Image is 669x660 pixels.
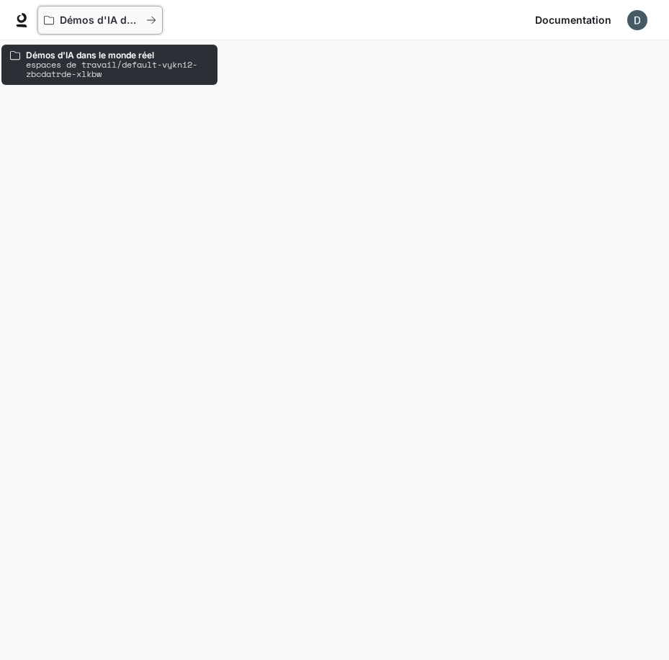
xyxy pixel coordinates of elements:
[529,6,617,35] a: Documentation
[37,6,163,35] button: Tous les espaces de travail
[26,58,197,80] font: espaces de travail/default-vykni2-zbcdatrde-xlkbw
[535,14,611,26] font: Documentation
[26,50,154,60] font: Démos d'IA dans le monde réel
[60,14,215,26] font: Démos d'IA dans le monde réel
[627,10,647,30] img: Avatar de l'utilisateur
[623,6,652,35] button: Avatar de l'utilisateur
